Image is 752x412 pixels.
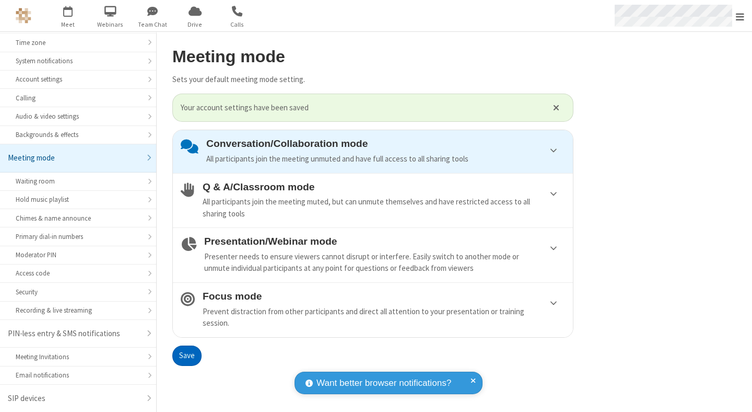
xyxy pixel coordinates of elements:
button: Close alert [548,100,565,116]
div: Audio & video settings [16,111,140,121]
div: System notifications [16,56,140,66]
div: Waiting room [16,176,140,186]
div: Chimes & name announce [16,213,140,223]
iframe: Chat [726,385,744,405]
div: Moderator PIN [16,250,140,260]
span: Want better browser notifications? [316,376,451,390]
img: QA Selenium DO NOT DELETE OR CHANGE [16,8,31,24]
button: Save [172,346,202,367]
div: All participants join the meeting muted, but can unmute themselves and have restricted access to ... [203,196,565,220]
h4: Presentation/Webinar mode [204,236,565,247]
div: Meeting mode [8,152,140,164]
p: Sets your default meeting mode setting. [172,74,573,86]
h4: Conversation/Collaboration mode [206,138,565,149]
span: Webinars [91,20,130,29]
div: Access code [16,268,140,278]
h4: Q & A/Classroom mode [203,181,565,192]
div: Prevent distraction from other participants and direct all attention to your presentation or trai... [203,306,565,329]
div: Account settings [16,74,140,84]
div: Meeting Invitations [16,352,140,362]
div: Email notifications [16,370,140,380]
div: Hold music playlist [16,194,140,204]
div: Security [16,287,140,297]
span: Team Chat [133,20,172,29]
div: Backgrounds & effects [16,130,140,140]
span: Meet [49,20,88,29]
div: Presenter needs to ensure viewers cannot disrupt or interfere. Easily switch to another mode or u... [204,251,565,274]
span: Your account settings have been saved [181,102,540,114]
div: PIN-less entry & SMS notifications [8,328,140,340]
span: Drive [175,20,215,29]
div: Time zone [16,38,140,48]
h2: Meeting mode [172,48,573,66]
span: Calls [218,20,257,29]
h4: Focus mode [203,291,565,302]
div: SIP devices [8,393,140,405]
div: Primary dial-in numbers [16,232,140,242]
div: Recording & live streaming [16,305,140,315]
div: Calling [16,93,140,103]
div: All participants join the meeting unmuted and have full access to all sharing tools [206,153,565,165]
